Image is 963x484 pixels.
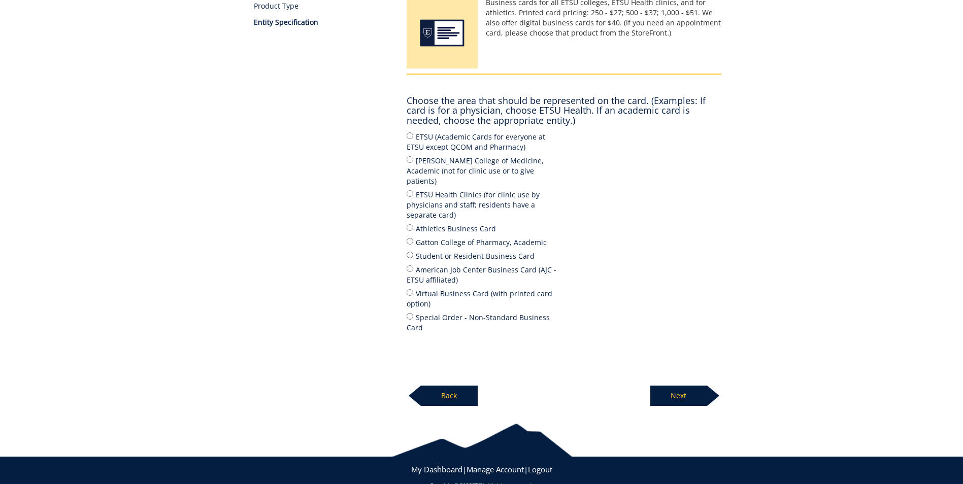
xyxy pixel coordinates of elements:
input: Gatton College of Pharmacy, Academic [407,238,413,245]
input: [PERSON_NAME] College of Medicine, Academic (not for clinic use or to give patients) [407,156,413,163]
input: Student or Resident Business Card [407,252,413,258]
label: ETSU Health Clinics (for clinic use by physicians and staff; residents have a separate card) [407,189,564,220]
p: Back [421,386,478,406]
input: ETSU Health Clinics (for clinic use by physicians and staff; residents have a separate card) [407,190,413,197]
input: Virtual Business Card (with printed card option) [407,289,413,296]
a: My Dashboard [411,464,462,474]
label: American Job Center Business Card (AJC - ETSU affiliated) [407,264,564,285]
input: ETSU (Academic Cards for everyone at ETSU except QCOM and Pharmacy) [407,132,413,139]
h4: Choose the area that should be represented on the card. (Examples: If card is for a physician, ch... [407,96,721,126]
label: Student or Resident Business Card [407,250,564,261]
label: Gatton College of Pharmacy, Academic [407,236,564,248]
a: Manage Account [467,464,524,474]
p: Next [650,386,707,406]
input: Athletics Business Card [407,224,413,231]
label: [PERSON_NAME] College of Medicine, Academic (not for clinic use or to give patients) [407,155,564,186]
label: Athletics Business Card [407,223,564,234]
a: Logout [528,464,552,474]
input: Special Order - Non-Standard Business Card [407,313,413,320]
input: American Job Center Business Card (AJC - ETSU affiliated) [407,265,413,272]
label: Special Order - Non-Standard Business Card [407,312,564,333]
a: Product Type [254,1,391,11]
p: Entity Specification [254,17,391,27]
label: Virtual Business Card (with printed card option) [407,288,564,309]
label: ETSU (Academic Cards for everyone at ETSU except QCOM and Pharmacy) [407,131,564,152]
